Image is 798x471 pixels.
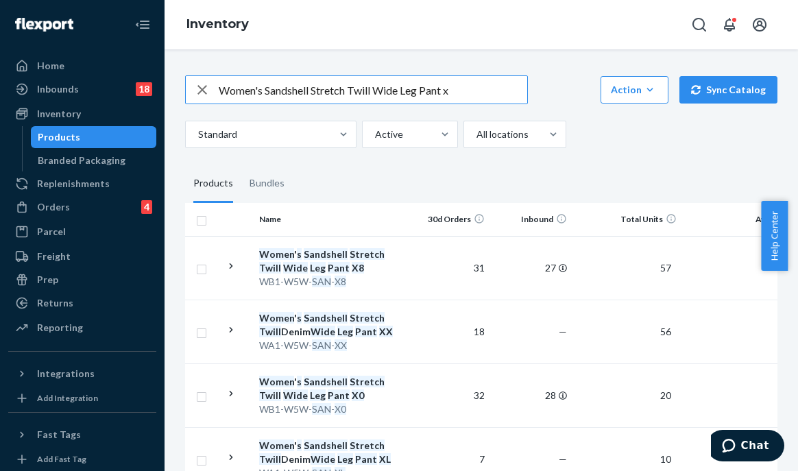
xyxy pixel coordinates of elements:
[8,390,156,407] a: Add Integration
[259,453,281,465] em: Twill
[311,453,335,465] em: Wide
[350,248,385,260] em: Stretch
[310,262,326,274] em: Leg
[37,225,66,239] div: Parcel
[352,389,364,401] em: X0
[129,11,156,38] button: Close Navigation
[8,173,156,195] a: Replenishments
[408,363,490,427] td: 32
[259,275,402,289] div: WB1-W5W- -
[611,83,658,97] div: Action
[304,312,348,324] em: Sandshell
[559,453,567,465] span: —
[310,389,326,401] em: Leg
[8,363,156,385] button: Integrations
[8,451,156,468] a: Add Fast Tag
[379,453,391,465] em: XL
[31,149,157,171] a: Branded Packaging
[8,103,156,125] a: Inventory
[355,453,377,465] em: Pant
[15,18,73,32] img: Flexport logo
[219,76,527,104] input: Search inventory by name or sku
[655,453,677,465] span: 10
[37,453,86,465] div: Add Fast Tag
[8,196,156,218] a: Orders4
[259,339,402,352] div: WA1-W5W- -
[259,439,294,451] em: Women
[335,403,346,415] em: X0
[352,262,364,274] em: X8
[761,201,788,271] button: Help Center
[259,311,402,339] div: ' Denim
[475,128,476,141] input: All locations
[37,273,58,287] div: Prep
[572,203,682,236] th: Total Units
[176,5,260,45] ol: breadcrumbs
[283,262,308,274] em: Wide
[746,11,773,38] button: Open account menu
[141,200,152,214] div: 4
[37,296,73,310] div: Returns
[355,326,377,337] em: Pant
[37,82,79,96] div: Inbounds
[37,250,71,263] div: Freight
[259,402,402,416] div: WB1-W5W- -
[716,11,743,38] button: Open notifications
[337,326,353,337] em: Leg
[601,76,668,104] button: Action
[136,82,152,96] div: 18
[374,128,375,141] input: Active
[193,165,233,203] div: Products
[312,339,331,351] em: SAN
[490,203,572,236] th: Inbound
[8,55,156,77] a: Home
[297,248,302,260] em: s
[8,221,156,243] a: Parcel
[655,326,677,337] span: 56
[328,262,350,274] em: Pant
[37,321,83,335] div: Reporting
[8,78,156,100] a: Inbounds18
[297,312,302,324] em: s
[335,339,347,351] em: XX
[337,453,353,465] em: Leg
[350,439,385,451] em: Stretch
[259,247,402,275] div: '
[655,389,677,401] span: 20
[559,326,567,337] span: —
[8,245,156,267] a: Freight
[259,376,294,387] em: Women
[8,424,156,446] button: Fast Tags
[350,312,385,324] em: Stretch
[686,11,713,38] button: Open Search Box
[197,128,198,141] input: Standard
[259,312,294,324] em: Women
[250,165,285,203] div: Bundles
[408,203,490,236] th: 30d Orders
[38,130,80,144] div: Products
[328,389,350,401] em: Pant
[8,269,156,291] a: Prep
[297,376,302,387] em: s
[37,200,70,214] div: Orders
[259,375,402,402] div: '
[312,276,331,287] em: SAN
[408,236,490,300] td: 31
[283,389,308,401] em: Wide
[304,248,348,260] em: Sandshell
[711,430,784,464] iframe: Opens a widget where you can chat to one of our agents
[38,154,125,167] div: Branded Packaging
[259,389,281,401] em: Twill
[259,439,402,466] div: ' Denim
[490,236,572,300] td: 27
[350,376,385,387] em: Stretch
[335,276,346,287] em: X8
[259,248,294,260] em: Women
[37,392,98,404] div: Add Integration
[37,428,81,442] div: Fast Tags
[259,326,281,337] em: Twill
[259,262,281,274] em: Twill
[8,292,156,314] a: Returns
